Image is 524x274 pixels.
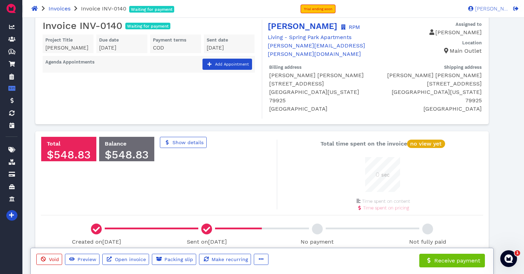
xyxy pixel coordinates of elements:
[500,250,517,267] iframe: Intercom live chat
[45,37,73,43] span: Project Title
[304,7,332,11] span: Trial ending soon
[363,205,409,210] span: Time spent on pricing
[36,254,62,265] button: Void
[152,254,197,265] button: Packing slip
[381,105,482,113] p: [GEOGRAPHIC_DATA]
[6,3,17,14] img: QuoteM_icon_flat.png
[269,71,376,80] div: [PERSON_NAME] [PERSON_NAME]
[153,37,186,43] span: Payment terms
[269,65,302,70] span: Billing address
[171,140,204,145] span: Show details
[211,257,248,262] span: Make recurring
[515,250,520,256] span: 1
[43,20,123,32] span: Invoice INV-0140
[65,254,99,265] button: Preview
[47,148,91,161] span: $548.83
[444,65,482,70] span: Shipping address
[199,254,251,265] button: Make recurring
[10,50,12,53] tspan: $
[153,44,198,52] div: COD
[202,59,252,70] button: Add Appointment
[268,24,360,40] a: RPM Living - Spring Park Apartments
[301,5,335,13] a: Trial ending soon
[381,88,482,105] p: [GEOGRAPHIC_DATA][US_STATE] 79925
[410,140,442,147] span: no view yet
[207,37,228,43] span: Sent date
[362,199,410,204] span: Time spent on content
[375,28,482,37] p: [PERSON_NAME]
[72,238,121,245] span: Created on
[187,238,227,245] span: Sent on
[375,47,482,55] p: Main Outlet
[268,21,337,31] a: [PERSON_NAME]
[76,257,96,262] span: Preview
[105,140,126,147] span: Balance
[462,40,482,45] span: Location
[465,5,508,12] a: [PERSON_NAME]
[48,257,59,262] span: Void
[381,80,482,88] p: [STREET_ADDRESS]
[45,44,91,52] div: [PERSON_NAME]
[99,45,116,51] span: [DATE]
[160,137,207,148] a: Show details
[269,88,376,105] p: [GEOGRAPHIC_DATA][US_STATE] 79925
[127,24,169,28] span: Waiting for payment
[99,37,119,43] span: Due date
[419,254,485,268] button: Receive payment
[208,238,227,245] span: [DATE]
[47,140,60,147] span: Total
[473,6,508,12] span: [PERSON_NAME]
[320,140,445,147] span: Total time spent on the invoice
[409,238,446,245] span: Not fully paid
[301,238,334,245] span: No payment
[456,22,482,27] span: Assigned to
[163,257,193,262] span: Packing slip
[433,257,480,264] span: Receive payment
[214,62,249,67] span: Add Appointment
[269,105,376,113] p: [GEOGRAPHIC_DATA]
[49,5,71,12] a: Invoices
[45,59,95,65] span: Agenda Appointments
[381,71,482,80] div: [PERSON_NAME] [PERSON_NAME]
[105,148,149,161] span: $548.83
[207,45,224,51] span: [DATE]
[102,238,121,245] span: [DATE]
[102,254,149,265] a: Open invoice
[114,257,146,262] span: Open invoice
[81,5,126,12] span: Invoice INV-0140
[269,80,376,88] p: [STREET_ADDRESS]
[268,42,365,57] a: [PERSON_NAME][EMAIL_ADDRESS][PERSON_NAME][DOMAIN_NAME]
[131,7,172,12] span: Waiting for payment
